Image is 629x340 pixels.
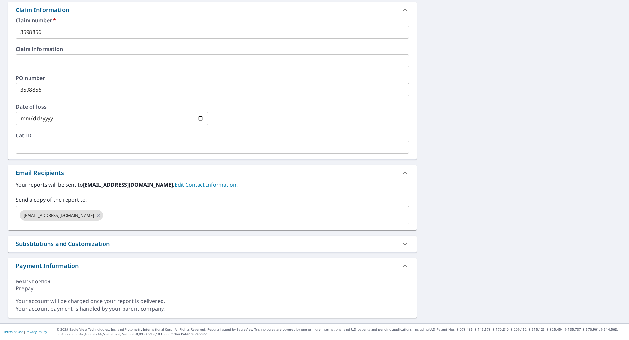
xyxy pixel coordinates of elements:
[83,181,175,188] b: [EMAIL_ADDRESS][DOMAIN_NAME].
[3,330,24,334] a: Terms of Use
[16,133,409,138] label: Cat ID
[16,297,409,305] div: Your account will be charged once your report is delivered.
[16,240,110,248] div: Substitutions and Customization
[16,196,409,204] label: Send a copy of the report to:
[16,279,409,285] div: PAYMENT OPTION
[8,236,417,252] div: Substitutions and Customization
[16,169,64,177] div: Email Recipients
[16,285,409,297] div: Prepay
[16,18,409,23] label: Claim number
[16,305,409,313] div: Your account payment is handled by your parent company.
[20,212,98,219] span: [EMAIL_ADDRESS][DOMAIN_NAME]
[8,165,417,181] div: Email Recipients
[20,210,103,221] div: [EMAIL_ADDRESS][DOMAIN_NAME]
[16,104,208,109] label: Date of loss
[3,330,47,334] p: |
[16,46,409,52] label: Claim information
[16,6,69,14] div: Claim Information
[26,330,47,334] a: Privacy Policy
[175,181,238,188] a: EditContactInfo
[16,75,409,81] label: PO number
[57,327,626,337] p: © 2025 Eagle View Technologies, Inc. and Pictometry International Corp. All Rights Reserved. Repo...
[16,261,79,270] div: Payment Information
[8,2,417,18] div: Claim Information
[8,258,417,274] div: Payment Information
[16,181,409,188] label: Your reports will be sent to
